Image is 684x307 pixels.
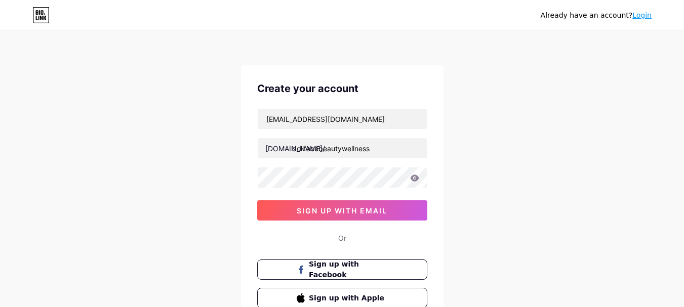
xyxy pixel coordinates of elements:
[541,10,652,21] div: Already have an account?
[309,259,387,280] span: Sign up with Facebook
[632,11,652,19] a: Login
[265,143,325,154] div: [DOMAIN_NAME]/
[309,293,387,303] span: Sign up with Apple
[297,206,387,215] span: sign up with email
[258,138,427,158] input: username
[258,109,427,129] input: Email
[257,200,427,221] button: sign up with email
[338,233,346,243] div: Or
[257,81,427,96] div: Create your account
[257,259,427,280] button: Sign up with Facebook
